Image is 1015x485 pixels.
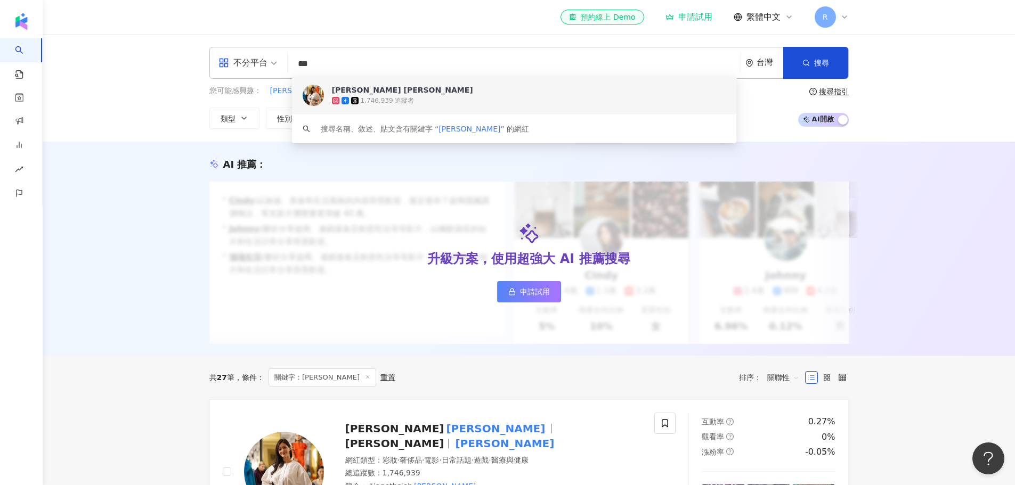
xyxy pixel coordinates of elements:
[234,373,264,382] span: 條件 ：
[412,86,474,96] span: [PERSON_NAME]
[380,373,395,382] div: 重置
[270,85,332,97] button: [PERSON_NAME]
[450,108,508,129] button: 觀看率
[702,417,724,426] span: 互動率
[345,455,642,466] div: 網紅類型 ：
[424,456,439,464] span: 電影
[386,108,444,129] button: 互動率
[819,87,849,96] div: 搜尋指引
[783,47,848,79] button: 搜尋
[397,456,400,464] span: ·
[702,448,724,456] span: 漲粉率
[746,11,781,23] span: 繁體中文
[767,369,799,386] span: 關聯性
[623,114,653,122] span: 更多篩選
[453,435,556,452] mark: [PERSON_NAME]
[600,108,664,129] button: 更多篩選
[561,10,644,24] a: 預約線上 Demo
[757,58,783,67] div: 台灣
[822,431,835,443] div: 0%
[444,420,547,437] mark: [PERSON_NAME]
[269,368,376,387] span: 關鍵字：[PERSON_NAME]
[726,448,734,455] span: question-circle
[223,158,266,171] div: AI 推薦 ：
[439,456,441,464] span: ·
[809,88,817,95] span: question-circle
[15,38,36,80] a: search
[726,433,734,440] span: question-circle
[805,446,835,458] div: -0.05%
[525,114,570,123] span: 合作費用預估
[277,114,292,123] span: 性別
[739,369,805,386] div: 排序：
[745,59,753,67] span: environment
[522,86,583,96] span: [PERSON_NAME]
[341,86,403,96] span: [PERSON_NAME]
[218,54,267,71] div: 不分平台
[221,114,236,123] span: 類型
[15,159,23,183] span: rise
[270,86,332,96] span: [PERSON_NAME]
[726,418,734,425] span: question-circle
[13,13,30,30] img: logo icon
[345,468,642,479] div: 總追蹤數 ： 1,746,939
[442,456,472,464] span: 日常話題
[461,114,484,123] span: 觀看率
[808,416,835,428] div: 0.27%
[491,456,529,464] span: 醫療與健康
[665,12,712,22] a: 申請試用
[209,373,234,382] div: 共 筆
[482,85,513,97] button: 三立電視
[814,59,829,67] span: 搜尋
[411,85,474,97] button: [PERSON_NAME]
[483,86,513,96] span: 三立電視
[823,11,828,23] span: R
[266,108,316,129] button: 性別
[334,114,356,123] span: 追蹤數
[422,456,424,464] span: ·
[474,456,489,464] span: 遊戲
[218,57,229,68] span: appstore
[383,456,397,464] span: 彩妝
[217,373,227,382] span: 27
[521,85,584,97] button: [PERSON_NAME]
[345,437,444,450] span: [PERSON_NAME]
[209,108,259,129] button: 類型
[397,114,420,123] span: 互動率
[209,86,262,96] span: 您可能感興趣：
[322,108,380,129] button: 追蹤數
[497,281,561,302] a: 申請試用
[514,108,594,129] button: 合作費用預估
[340,85,403,97] button: [PERSON_NAME]
[569,12,635,22] div: 預約線上 Demo
[472,456,474,464] span: ·
[972,442,1004,474] iframe: Help Scout Beacon - Open
[489,456,491,464] span: ·
[345,422,444,435] span: [PERSON_NAME]
[400,456,422,464] span: 奢侈品
[427,250,630,268] div: 升級方案，使用超強大 AI 推薦搜尋
[702,432,724,441] span: 觀看率
[520,287,550,296] span: 申請試用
